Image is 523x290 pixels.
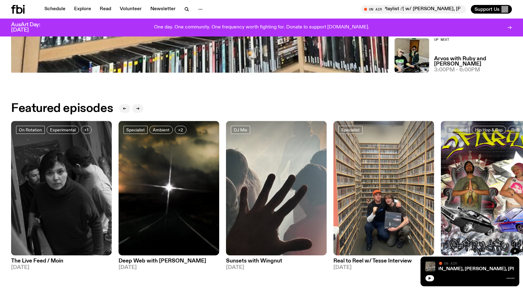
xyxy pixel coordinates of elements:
[175,126,186,134] button: +2
[341,128,360,132] span: Specialist
[11,121,112,255] img: A black and white image of moin on stairs, looking up at the camera.
[226,265,327,270] span: [DATE]
[434,67,480,73] span: 3:00pm - 6:00pm
[70,5,95,14] a: Explore
[41,5,69,14] a: Schedule
[119,265,219,270] span: [DATE]
[126,128,145,132] span: Specialist
[475,128,503,132] span: Hip Hop & Rap
[154,25,369,30] p: One day. One community. One frequency worth fighting for. Donate to support [DOMAIN_NAME].
[446,126,470,134] a: Specialist
[81,126,92,134] button: +1
[50,128,76,132] span: Experimental
[395,38,429,73] img: Ruby wears a Collarbones t shirt and pretends to play the DJ decks, Al sings into a pringles can....
[119,258,219,264] h3: Deep Web with [PERSON_NAME]
[508,126,523,134] a: RnB
[338,126,362,134] a: Specialist
[449,128,467,132] span: Specialist
[11,103,113,114] h2: Featured episodes
[333,265,434,270] span: [DATE]
[475,6,500,12] span: Support Us
[11,22,51,33] h3: AusArt Day: [DATE]
[11,265,112,270] span: [DATE]
[47,126,79,134] a: Experimental
[434,56,512,67] a: Arvos with Ruby and [PERSON_NAME]
[16,126,45,134] a: On Rotation
[434,38,512,41] h2: Up Next
[11,258,112,264] h3: The Live Feed / Moin
[11,255,112,270] a: The Live Feed / Moin[DATE]
[511,128,519,132] span: RnB
[444,261,457,265] span: On Air
[19,128,42,132] span: On Rotation
[333,255,434,270] a: Real to Reel w/ Tesse Interview[DATE]
[96,5,115,14] a: Read
[149,126,173,134] a: Ambient
[178,128,183,132] span: +2
[116,5,145,14] a: Volunteer
[147,5,179,14] a: Newsletter
[231,126,250,134] a: DJ Mix
[153,128,169,132] span: Ambient
[84,128,88,132] span: +1
[333,258,434,264] h3: Real to Reel w/ Tesse Interview
[472,126,506,134] a: Hip Hop & Rap
[471,5,512,14] button: Support Us
[425,262,435,271] img: A corner shot of the fbi music library
[361,5,466,14] button: On AirThe Playlist / [PERSON_NAME]'s Last Playlist :'( w/ [PERSON_NAME], [PERSON_NAME], [PERSON_N...
[226,255,327,270] a: Sunsets with Wingnut[DATE]
[226,258,327,264] h3: Sunsets with Wingnut
[234,128,247,132] span: DJ Mix
[123,126,148,134] a: Specialist
[119,255,219,270] a: Deep Web with [PERSON_NAME][DATE]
